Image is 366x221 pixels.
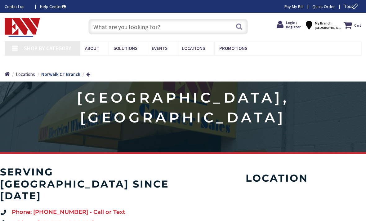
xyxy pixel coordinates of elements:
[344,3,360,9] span: Tour
[40,3,66,10] a: Help Center
[10,208,125,216] span: Phone: [PHONE_NUMBER] - Call or Text
[312,3,335,10] a: Quick Order
[277,20,301,30] a: Login / Register
[88,19,248,34] input: What are you looking for?
[315,26,341,30] span: [GEOGRAPHIC_DATA], [GEOGRAPHIC_DATA]
[41,71,80,77] strong: Norwalk CT Branch
[219,45,247,51] span: Promotions
[306,20,338,31] div: My Branch [GEOGRAPHIC_DATA], [GEOGRAPHIC_DATA]
[114,45,137,51] span: Solutions
[195,172,359,184] h4: Location
[315,21,332,25] strong: My Branch
[344,20,361,31] a: Cart
[284,3,303,10] a: Pay My Bill
[16,71,35,77] a: Locations
[85,45,99,51] span: About
[24,45,71,52] span: Shop By Category
[5,3,30,10] a: Contact us
[152,45,167,51] span: Events
[354,20,361,31] strong: Cart
[182,45,205,51] span: Locations
[5,18,40,37] img: Electrical Wholesalers, Inc.
[286,20,301,29] span: Login / Register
